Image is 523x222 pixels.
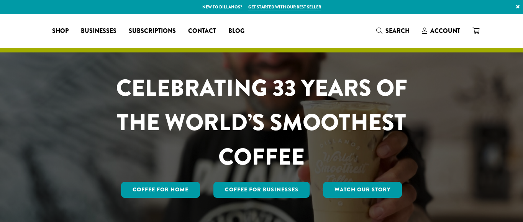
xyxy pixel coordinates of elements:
span: Subscriptions [129,26,176,36]
a: Shop [46,25,75,37]
span: Search [385,26,410,35]
span: Contact [188,26,216,36]
a: Coffee for Home [121,182,200,198]
span: Account [430,26,460,35]
a: Search [370,24,416,37]
a: Coffee For Businesses [213,182,310,198]
a: Get started with our best seller [248,4,321,10]
a: Watch Our Story [323,182,402,198]
span: Blog [228,26,244,36]
span: Shop [52,26,69,36]
h1: CELEBRATING 33 YEARS OF THE WORLD’S SMOOTHEST COFFEE [93,71,430,174]
span: Businesses [81,26,116,36]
